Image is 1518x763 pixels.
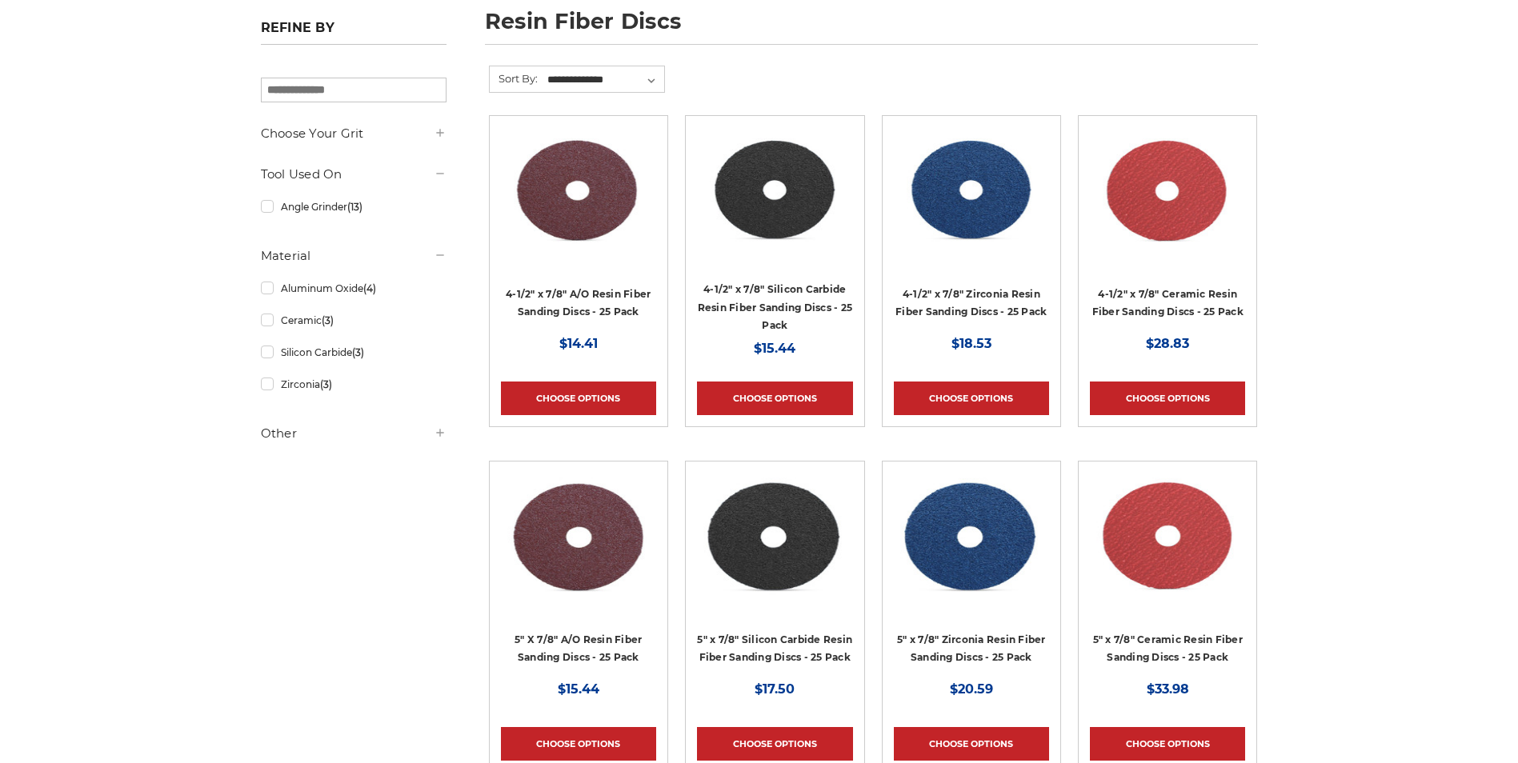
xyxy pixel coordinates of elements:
a: Choose Options [1090,727,1245,761]
h5: Other [261,424,447,443]
a: Choose Options [501,727,656,761]
select: Sort By: [545,68,664,92]
a: 4.5 inch resin fiber disc [501,127,656,332]
span: $28.83 [1146,336,1189,351]
span: $14.41 [559,336,598,351]
img: 4.5 Inch Silicon Carbide Resin Fiber Discs [697,127,852,255]
span: (3) [352,346,364,358]
a: Choose Options [501,381,656,415]
h5: Choose Your Grit [261,124,447,143]
label: Sort By: [490,66,538,90]
img: 5" x 7/8" Ceramic Resin Fibre Disc [1090,473,1245,601]
a: 4-1/2" ceramic resin fiber disc [1090,127,1245,332]
a: Choose Options [894,381,1049,415]
span: $33.98 [1147,681,1189,697]
span: (3) [320,378,332,390]
img: 4.5 inch resin fiber disc [501,127,656,255]
a: Ceramic [261,306,447,334]
span: $17.50 [755,681,795,697]
a: Choose Options [894,727,1049,761]
span: (3) [322,314,334,326]
a: Choose Options [697,727,852,761]
h5: Tool Used On [261,165,447,184]
a: Choose Options [697,381,852,415]
a: Angle Grinder [261,193,447,221]
img: 5 inch aluminum oxide resin fiber disc [501,473,656,601]
span: $15.44 [754,341,795,356]
a: Aluminum Oxide [261,274,447,302]
img: 5 inch zirc resin fiber disc [894,473,1049,601]
span: (13) [347,201,362,213]
span: $18.53 [951,336,991,351]
a: 5 inch zirc resin fiber disc [894,473,1049,677]
span: $15.44 [558,681,599,697]
h5: Refine by [261,20,447,45]
a: Zirconia [261,370,447,398]
a: Choose Options [1090,381,1245,415]
a: 5 Inch Silicon Carbide Resin Fiber Disc [697,473,852,677]
a: 4.5 Inch Silicon Carbide Resin Fiber Discs [697,127,852,332]
a: 5 inch aluminum oxide resin fiber disc [501,473,656,677]
span: $20.59 [950,681,993,697]
a: 5" x 7/8" Ceramic Resin Fibre Disc [1090,473,1245,677]
img: 4-1/2" ceramic resin fiber disc [1090,127,1245,255]
a: 4-1/2" zirc resin fiber disc [894,127,1049,332]
a: Silicon Carbide [261,338,447,366]
h5: Material [261,246,447,266]
img: 4-1/2" zirc resin fiber disc [894,127,1049,255]
h1: resin fiber discs [485,10,1258,45]
span: (4) [363,282,376,294]
img: 5 Inch Silicon Carbide Resin Fiber Disc [697,473,852,601]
